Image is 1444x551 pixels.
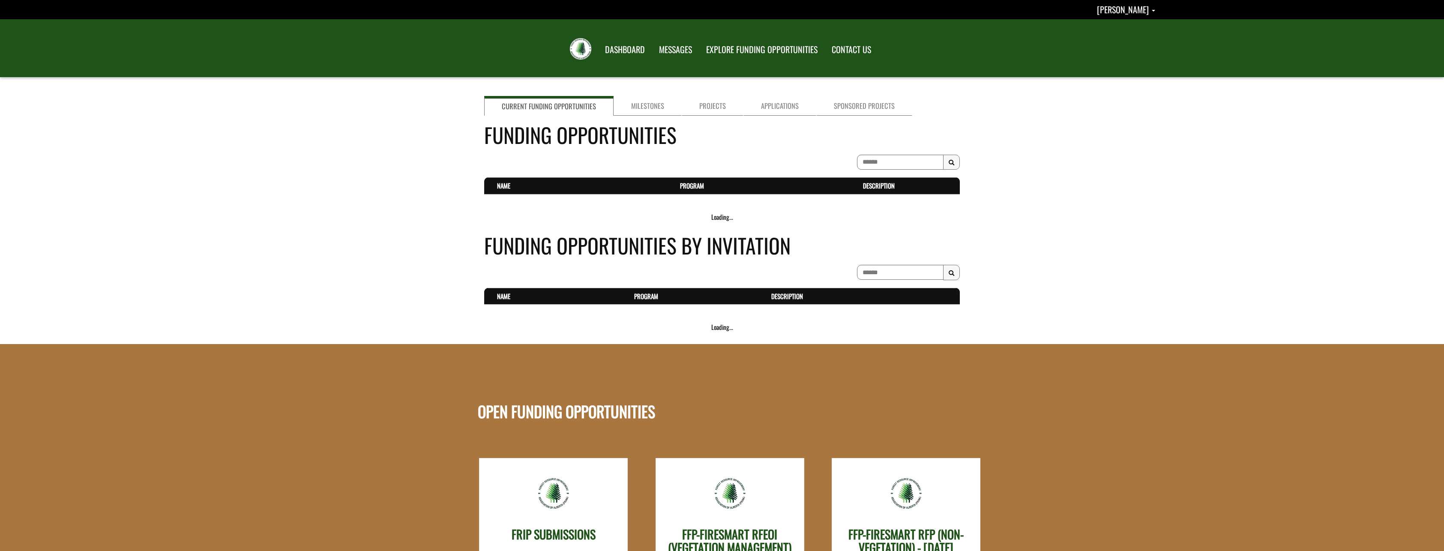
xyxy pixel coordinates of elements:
a: Description [863,181,895,190]
img: friaa-logo.png [890,477,922,509]
a: Program [680,181,704,190]
a: Description [771,291,803,301]
a: DASHBOARD [599,39,651,60]
a: Name [497,181,510,190]
div: Loading... [484,323,960,332]
a: Milestones [614,96,682,116]
a: Name [497,291,510,301]
h4: Funding Opportunities [484,120,960,150]
a: Applications [743,96,816,116]
a: Current Funding Opportunities [484,96,614,116]
span: [PERSON_NAME] [1097,3,1149,16]
nav: Main Navigation [597,36,878,60]
a: Projects [682,96,743,116]
div: Loading... [484,213,960,222]
a: Sponsored Projects [816,96,912,116]
th: Actions [941,288,960,305]
img: friaa-logo.png [714,477,746,509]
h3: FRIP SUBMISSIONS [512,528,596,541]
a: EXPLORE FUNDING OPPORTUNITIES [700,39,824,60]
img: FRIAA Submissions Portal [570,38,591,60]
h4: Funding Opportunities By Invitation [484,230,960,261]
img: friaa-logo.png [537,477,569,509]
button: Search Results [943,155,960,170]
h1: OPEN FUNDING OPPORTUNITIES [478,353,655,420]
input: To search on partial text, use the asterisk (*) wildcard character. [857,265,944,280]
button: Search Results [943,265,960,280]
a: CONTACT US [825,39,878,60]
a: Kayleigh Marshall [1097,3,1155,16]
a: Program [634,291,658,301]
input: To search on partial text, use the asterisk (*) wildcard character. [857,155,944,170]
a: MESSAGES [653,39,698,60]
